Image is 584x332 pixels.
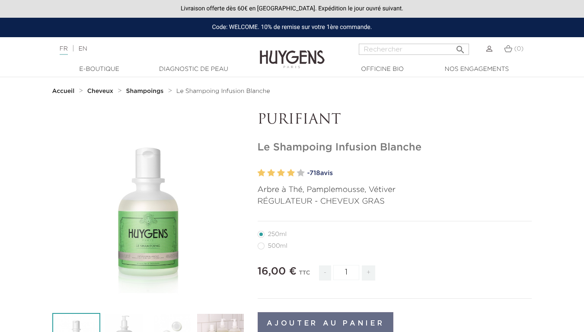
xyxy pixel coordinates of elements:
[258,196,532,207] p: RÉGULATEUR - CHEVEUX GRAS
[150,65,237,74] a: Diagnostic de peau
[258,266,297,277] span: 16,00 €
[453,41,468,53] button: 
[56,65,143,74] a: E-Boutique
[307,167,532,180] a: -718avis
[78,46,87,52] a: EN
[258,231,297,238] label: 250ml
[52,88,77,95] a: Accueil
[434,65,520,74] a: Nos engagements
[52,88,75,94] strong: Accueil
[258,243,298,249] label: 500ml
[297,167,305,179] label: 5
[176,88,270,94] span: Le Shampoing Infusion Blanche
[126,88,166,95] a: Shampoings
[310,170,320,176] span: 718
[277,167,285,179] label: 3
[260,36,325,70] img: Huygens
[87,88,113,94] strong: Cheveux
[362,265,376,281] span: +
[333,265,359,280] input: Quantité
[267,167,275,179] label: 2
[55,44,237,54] div: |
[514,46,523,52] span: (0)
[258,141,532,154] h1: Le Shampoing Infusion Blanche
[455,42,466,52] i: 
[87,88,115,95] a: Cheveux
[60,46,68,55] a: FR
[258,184,532,196] p: Arbre à Thé, Pamplemousse, Vétiver
[258,167,265,179] label: 1
[287,167,295,179] label: 4
[126,88,164,94] strong: Shampoings
[299,264,310,287] div: TTC
[258,112,532,128] p: PURIFIANT
[339,65,426,74] a: Officine Bio
[176,88,270,95] a: Le Shampoing Infusion Blanche
[359,44,469,55] input: Rechercher
[319,265,331,281] span: -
